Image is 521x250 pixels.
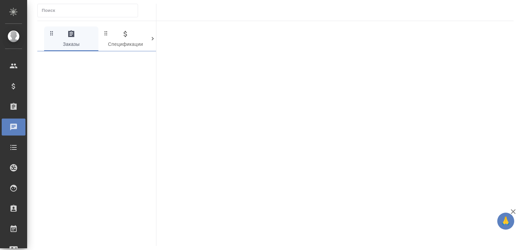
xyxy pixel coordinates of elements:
span: Заказы [48,30,94,49]
svg: Зажми и перетащи, чтобы поменять порядок вкладок [49,30,55,36]
span: 🙏 [500,214,512,228]
span: Спецификации [102,30,149,49]
svg: Зажми и перетащи, чтобы поменять порядок вкладок [103,30,109,36]
input: Поиск [42,6,138,15]
button: 🙏 [497,213,514,230]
